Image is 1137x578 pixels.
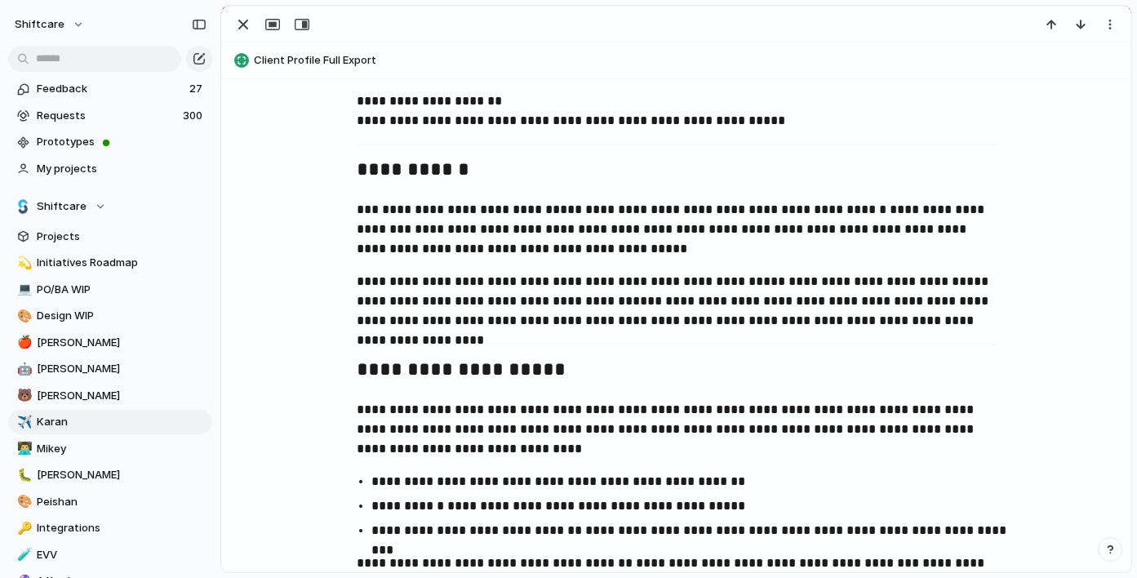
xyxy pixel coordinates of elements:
[37,134,207,150] span: Prototypes
[37,361,207,377] span: [PERSON_NAME]
[17,439,29,458] div: 👨‍💻
[8,490,212,514] a: 🎨Peishan
[8,251,212,275] a: 💫Initiatives Roadmap
[8,130,212,154] a: Prototypes
[15,335,31,351] button: 🍎
[17,280,29,299] div: 💻
[15,547,31,563] button: 🧪
[17,519,29,538] div: 🔑
[37,255,207,271] span: Initiatives Roadmap
[8,157,212,181] a: My projects
[15,441,31,457] button: 👨‍💻
[8,104,212,128] a: Requests300
[8,357,212,381] a: 🤖[PERSON_NAME]
[17,413,29,432] div: ✈️
[37,441,207,457] span: Mikey
[37,414,207,430] span: Karan
[17,360,29,379] div: 🤖
[37,520,207,536] span: Integrations
[17,545,29,564] div: 🧪
[15,282,31,298] button: 💻
[17,333,29,352] div: 🍎
[8,384,212,408] a: 🐻[PERSON_NAME]
[15,414,31,430] button: ✈️
[37,388,207,404] span: [PERSON_NAME]
[15,255,31,271] button: 💫
[37,81,184,97] span: Feedback
[8,437,212,461] a: 👨‍💻Mikey
[7,11,93,38] button: shiftcare
[15,494,31,510] button: 🎨
[37,308,207,324] span: Design WIP
[17,492,29,511] div: 🎨
[37,161,207,177] span: My projects
[37,335,207,351] span: [PERSON_NAME]
[15,388,31,404] button: 🐻
[8,225,212,249] a: Projects
[17,386,29,405] div: 🐻
[37,229,207,245] span: Projects
[8,516,212,540] a: 🔑Integrations
[15,467,31,483] button: 🐛
[17,254,29,273] div: 💫
[183,108,206,124] span: 300
[37,467,207,483] span: [PERSON_NAME]
[37,282,207,298] span: PO/BA WIP
[15,361,31,377] button: 🤖
[8,331,212,355] a: 🍎[PERSON_NAME]
[8,278,212,302] a: 💻PO/BA WIP
[17,466,29,485] div: 🐛
[8,304,212,328] a: 🎨Design WIP
[15,520,31,536] button: 🔑
[8,194,212,219] button: Shiftcare
[8,463,212,487] a: 🐛[PERSON_NAME]
[15,308,31,324] button: 🎨
[8,543,212,567] a: 🧪EVV
[189,81,206,97] span: 27
[37,547,207,563] span: EVV
[8,77,212,101] a: Feedback27
[17,307,29,326] div: 🎨
[15,16,64,33] span: shiftcare
[37,198,87,215] span: Shiftcare
[37,108,178,124] span: Requests
[254,52,1123,69] span: Client Profile Full Export
[37,494,207,510] span: Peishan
[8,410,212,434] a: ✈️Karan
[229,47,1123,73] button: Client Profile Full Export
